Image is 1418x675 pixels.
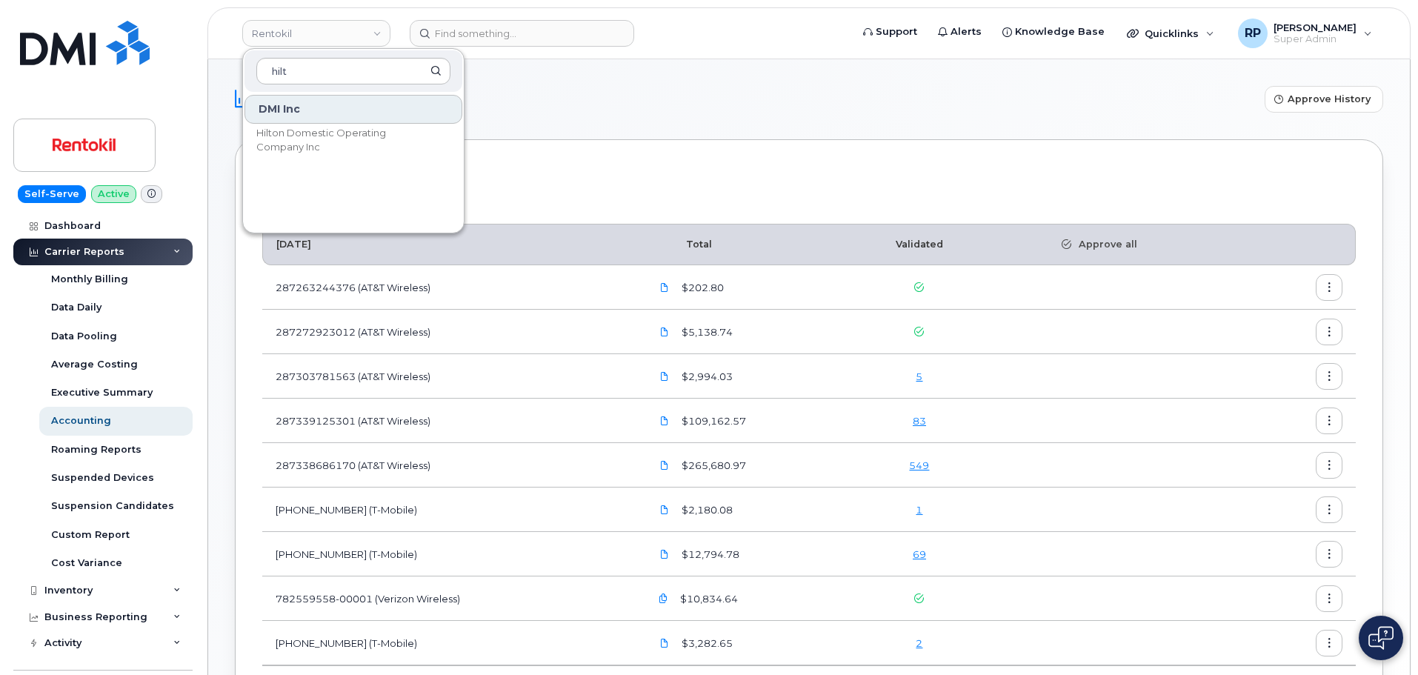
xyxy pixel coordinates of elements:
button: Approve History [1265,86,1383,113]
a: 69 [913,548,926,560]
span: $5,138.74 [679,325,733,339]
span: $2,994.03 [679,370,733,384]
td: 287338686170 (AT&T Wireless) [262,443,637,488]
td: 287303781563 (AT&T Wireless) [262,354,637,399]
th: Validated [853,224,985,265]
a: Rentokil.986308828.statement-DETAIL-Jul02-Aug012025.pdf [650,541,679,567]
a: 5 [916,370,922,382]
a: 549 [909,459,929,471]
span: Approve all [1071,238,1137,251]
span: $3,282.65 [679,636,733,651]
input: Search [256,58,450,84]
td: 287263244376 (AT&T Wireless) [262,265,637,310]
div: DMI Inc [244,95,462,124]
td: 782559558-00001 (Verizon Wireless) [262,576,637,621]
span: Approve History [1288,92,1371,106]
a: RTK.287272923012_20250804_F.pdf [650,319,679,345]
td: [PHONE_NUMBER] (T-Mobile) [262,488,637,532]
a: RTK.287303781563_20250804_F.pdf [650,363,679,389]
span: $2,180.08 [679,503,733,517]
span: Hilton Domestic Operating Company Inc [256,126,427,155]
span: $265,680.97 [679,459,746,473]
td: 287339125301 (AT&T Wireless) [262,399,637,443]
a: RTK.287339125301_20250804_F.pdf [650,408,679,433]
span: Total [650,239,712,250]
a: 1 [916,504,922,516]
a: Rentokil.973294793.statement-DETAIL-Jul16-Aug152025.pdf [650,630,679,656]
span: $202.80 [679,281,724,295]
td: [PHONE_NUMBER] (T-Mobile) [262,532,637,576]
a: RTK.287338686170_20250804_F.pdf [650,452,679,478]
a: 83 [913,415,926,427]
a: Hilton Domestic Operating Company Inc [244,125,462,155]
td: 287272923012 (AT&T Wireless) [262,310,637,354]
a: Rentokil.957222078.statement-DETAIL-Jul02-Aug012025.pdf [650,496,679,522]
span: $109,162.57 [679,414,746,428]
span: $12,794.78 [679,548,739,562]
a: 2 [916,637,922,649]
span: $10,834.64 [677,592,738,606]
img: Open chat [1368,626,1394,650]
th: [DATE] [262,224,637,265]
td: [PHONE_NUMBER] (T-Mobile) [262,621,637,665]
a: RTK.287263244376_20250804_F.pdf [650,274,679,300]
